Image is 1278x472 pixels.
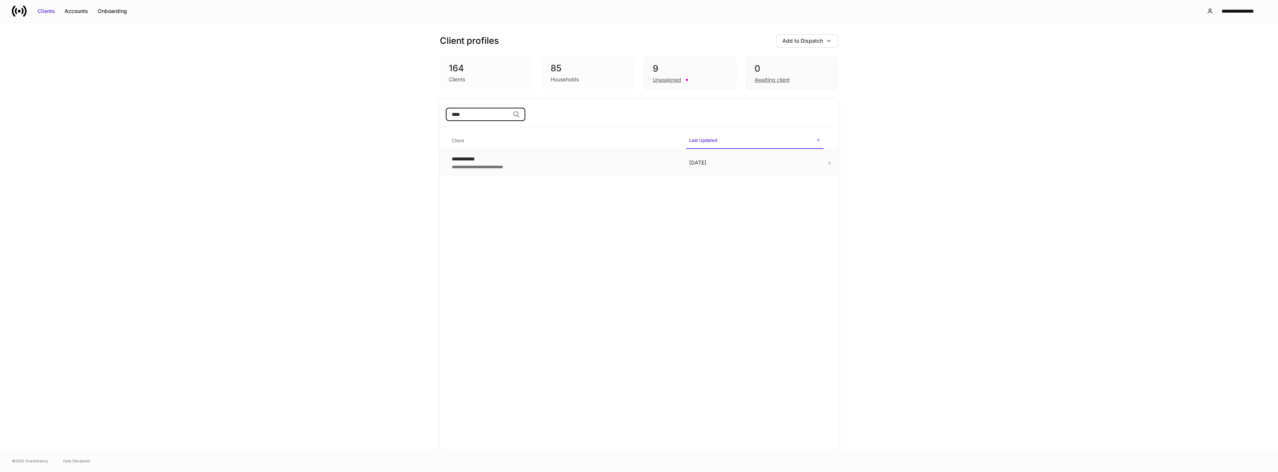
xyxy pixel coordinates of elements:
button: Add to Dispatch [776,34,838,48]
button: Accounts [60,5,93,17]
a: Data Disclaimer [63,458,91,464]
div: 9 [653,63,727,75]
h6: Client [452,137,464,144]
div: Clients [38,7,55,15]
div: Households [551,76,579,83]
span: © 2025 OneAdvisory [12,458,48,464]
div: Unassigned [653,76,681,84]
span: Client [449,133,680,149]
div: Awaiting client [755,76,790,84]
div: Add to Dispatch [782,37,823,45]
h3: Client profiles [440,35,499,47]
div: 0 [755,63,829,75]
div: Accounts [65,7,88,15]
div: 9Unassigned [643,56,736,90]
div: 85 [551,62,626,74]
div: 164 [449,62,524,74]
h6: Last Updated [689,137,717,144]
button: Onboarding [93,5,132,17]
span: Last Updated [686,133,824,149]
button: Clients [33,5,60,17]
p: [DATE] [689,159,821,166]
div: 0Awaiting client [745,56,838,90]
div: Clients [449,76,465,83]
div: Onboarding [98,7,127,15]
